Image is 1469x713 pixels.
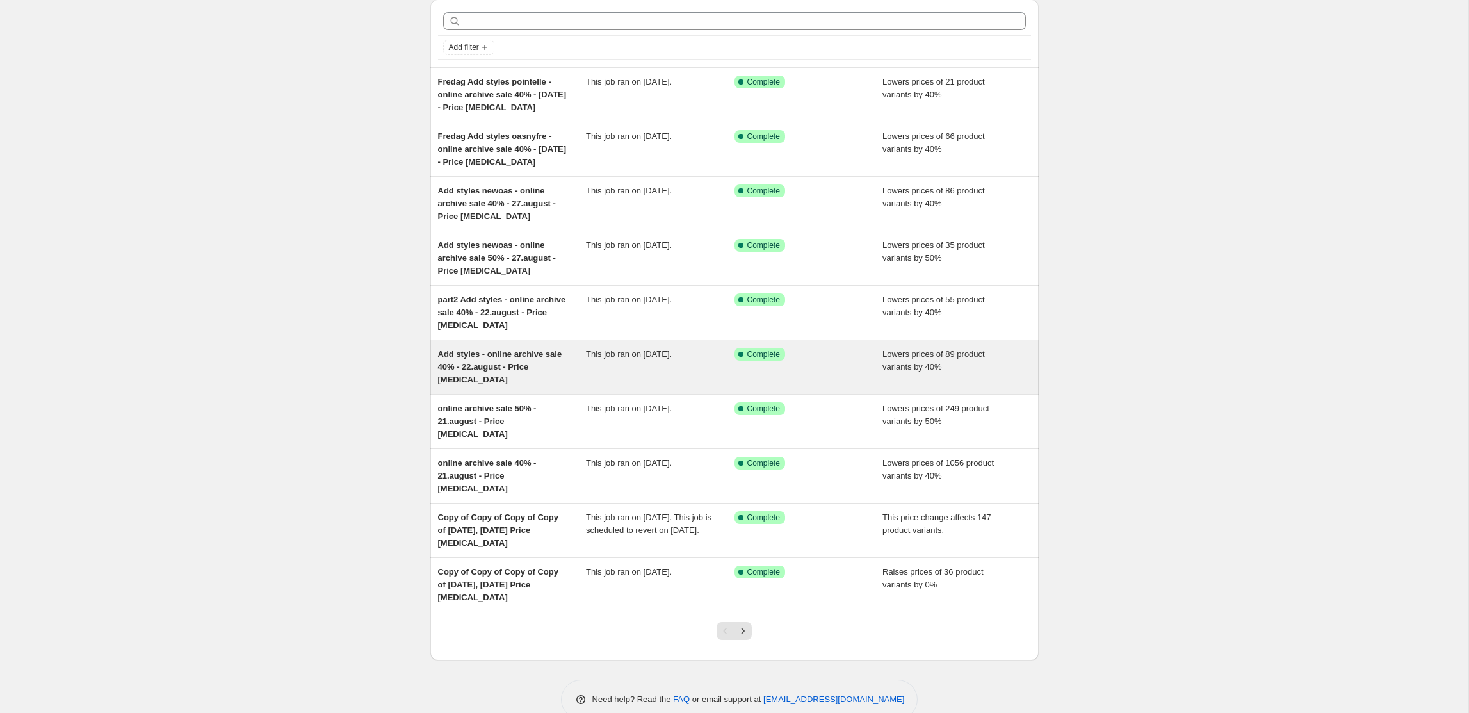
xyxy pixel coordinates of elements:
[747,295,780,305] span: Complete
[586,131,672,141] span: This job ran on [DATE].
[586,240,672,250] span: This job ran on [DATE].
[747,512,780,523] span: Complete
[586,458,672,468] span: This job ran on [DATE].
[882,186,985,208] span: Lowers prices of 86 product variants by 40%
[438,186,556,221] span: Add styles newoas - online archive sale 40% - 27.august - Price [MEDICAL_DATA]
[438,295,566,330] span: part2 Add styles - online archive sale 40% - 22.august - Price [MEDICAL_DATA]
[586,404,672,413] span: This job ran on [DATE].
[438,512,558,548] span: Copy of Copy of Copy of Copy of [DATE], [DATE] Price [MEDICAL_DATA]
[882,77,985,99] span: Lowers prices of 21 product variants by 40%
[747,567,780,577] span: Complete
[438,77,567,112] span: Fredag Add styles pointelle - online archive sale 40% - [DATE] - Price [MEDICAL_DATA]
[882,295,985,317] span: Lowers prices of 55 product variants by 40%
[673,694,690,704] a: FAQ
[882,458,994,480] span: Lowers prices of 1056 product variants by 40%
[747,404,780,414] span: Complete
[586,77,672,86] span: This job ran on [DATE].
[882,131,985,154] span: Lowers prices of 66 product variants by 40%
[438,349,562,384] span: Add styles - online archive sale 40% - 22.august - Price [MEDICAL_DATA]
[586,295,672,304] span: This job ran on [DATE].
[586,186,672,195] span: This job ran on [DATE].
[747,77,780,87] span: Complete
[438,240,556,275] span: Add styles newoas - online archive sale 50% - 27.august - Price [MEDICAL_DATA]
[747,349,780,359] span: Complete
[763,694,904,704] a: [EMAIL_ADDRESS][DOMAIN_NAME]
[438,404,537,439] span: online archive sale 50% - 21.august - Price [MEDICAL_DATA]
[438,458,537,493] span: online archive sale 40% - 21.august - Price [MEDICAL_DATA]
[592,694,674,704] span: Need help? Read the
[438,567,558,602] span: Copy of Copy of Copy of Copy of [DATE], [DATE] Price [MEDICAL_DATA]
[882,349,985,372] span: Lowers prices of 89 product variants by 40%
[882,567,984,589] span: Raises prices of 36 product variants by 0%
[747,131,780,142] span: Complete
[690,694,763,704] span: or email support at
[717,622,752,640] nav: Pagination
[586,567,672,577] span: This job ran on [DATE].
[882,404,989,426] span: Lowers prices of 249 product variants by 50%
[747,186,780,196] span: Complete
[586,512,711,535] span: This job ran on [DATE]. This job is scheduled to revert on [DATE].
[443,40,494,55] button: Add filter
[747,240,780,250] span: Complete
[747,458,780,468] span: Complete
[734,622,752,640] button: Next
[882,240,985,263] span: Lowers prices of 35 product variants by 50%
[586,349,672,359] span: This job ran on [DATE].
[882,512,991,535] span: This price change affects 147 product variants.
[438,131,567,167] span: Fredag Add styles oasnyfre - online archive sale 40% - [DATE] - Price [MEDICAL_DATA]
[449,42,479,53] span: Add filter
